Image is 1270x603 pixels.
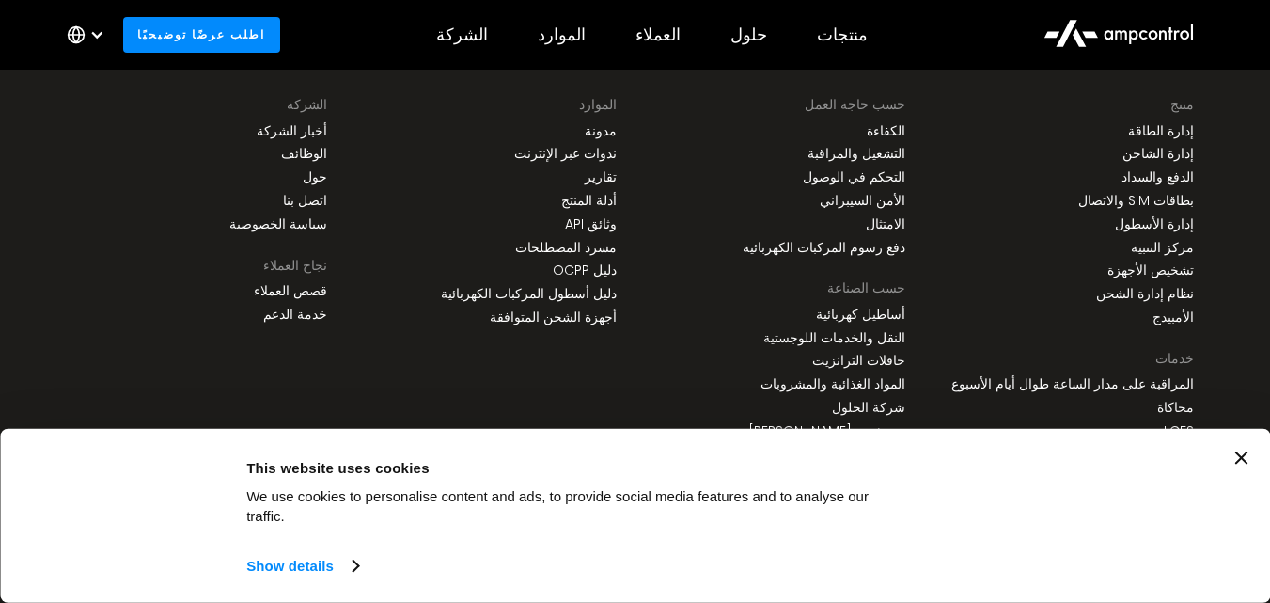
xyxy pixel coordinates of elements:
[263,255,327,276] div: نجاح العملاء
[817,24,868,45] div: منتجات
[1131,240,1194,256] a: مركز التنبيه
[1122,146,1194,162] a: إدارة الشاحن
[730,24,767,45] div: حلول
[246,488,869,524] span: We use cookies to personalise content and ads, to provide social media features and to analyse ou...
[635,24,681,45] div: العملاء
[1170,94,1194,115] div: منتج
[1155,348,1194,369] div: خدمات
[561,193,617,209] a: أدلة المنتج
[436,24,488,45] div: الشركة
[441,286,617,302] a: دليل أسطول المركبات الكهربائية
[514,146,617,162] a: ندوات عبر الإنترنت
[246,456,909,479] div: This website uses cookies
[579,94,617,115] div: الموارد
[1234,452,1247,465] button: Close banner
[1157,400,1194,416] a: محاكاة
[866,216,905,232] a: الامتثال
[490,309,617,325] a: أجهزة الشحن المتوافقة
[805,94,905,115] div: حسب حاجة العمل
[538,24,586,45] div: الموارد
[743,240,905,256] a: دفع رسوم المركبات الكهربائية
[303,169,327,185] a: حول
[748,423,905,439] a: ريديشير و[PERSON_NAME]
[565,216,617,232] a: وثائق API
[763,330,905,346] a: النقل والخدمات اللوجستية
[1115,216,1194,232] a: إدارة الأسطول
[1152,309,1194,325] a: الأمبيدج
[553,262,617,278] a: دليل OCPP
[1107,262,1194,278] a: تشخيص الأجهزة
[1121,169,1194,185] a: الدفع والسداد
[820,193,905,209] a: الأمن السيبراني
[812,353,905,369] a: حافلات الترانزيت
[283,193,327,209] a: اتصل بنا
[827,278,905,298] div: حسب الصناعة
[867,123,905,139] a: الكفاءة
[229,216,327,232] a: سياسة الخصوصية
[123,17,280,52] a: اطلب عرضًا توضيحيًا
[281,146,327,162] a: الوظائف
[1078,193,1194,209] a: بطاقات SIM والاتصال
[1096,286,1194,302] a: نظام إدارة الشحن
[1128,123,1194,139] a: إدارة الطاقة
[287,94,327,115] div: الشركة
[931,452,1199,506] button: Okay
[760,376,905,392] a: المواد الغذائية والمشروبات
[807,146,905,162] a: التشغيل والمراقبة
[257,123,327,139] a: أخبار الشركة
[1164,423,1194,439] a: LCFS
[816,307,905,323] a: أساطيل كهربائية
[263,307,327,323] a: خدمة الدعم
[951,376,1194,392] a: المراقبة على مدار الساعة طوال أيام الأسبوع
[585,169,617,185] a: تقارير
[585,123,617,139] a: مدونة
[515,240,617,256] a: مسرد المصطلحات
[803,169,905,185] a: التحكم في الوصول
[254,283,327,299] a: قصص العملاء
[832,400,905,416] a: شركة الحلول
[246,552,357,580] a: Show details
